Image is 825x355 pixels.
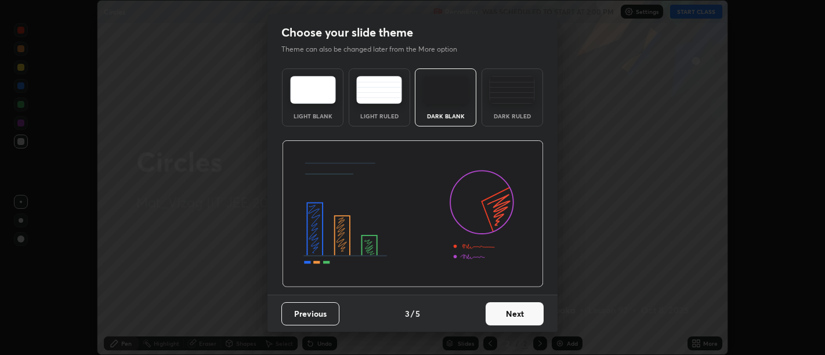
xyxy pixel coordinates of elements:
img: lightTheme.e5ed3b09.svg [290,76,336,104]
h4: 3 [405,307,410,320]
button: Next [486,302,544,325]
h4: / [411,307,414,320]
div: Dark Blank [422,113,469,119]
div: Dark Ruled [489,113,535,119]
img: darkThemeBanner.d06ce4a2.svg [282,140,544,288]
div: Light Blank [290,113,336,119]
p: Theme can also be changed later from the More option [281,44,469,55]
img: lightRuledTheme.5fabf969.svg [356,76,402,104]
h4: 5 [415,307,420,320]
img: darkTheme.f0cc69e5.svg [423,76,469,104]
button: Previous [281,302,339,325]
img: darkRuledTheme.de295e13.svg [489,76,535,104]
div: Light Ruled [356,113,403,119]
h2: Choose your slide theme [281,25,413,40]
